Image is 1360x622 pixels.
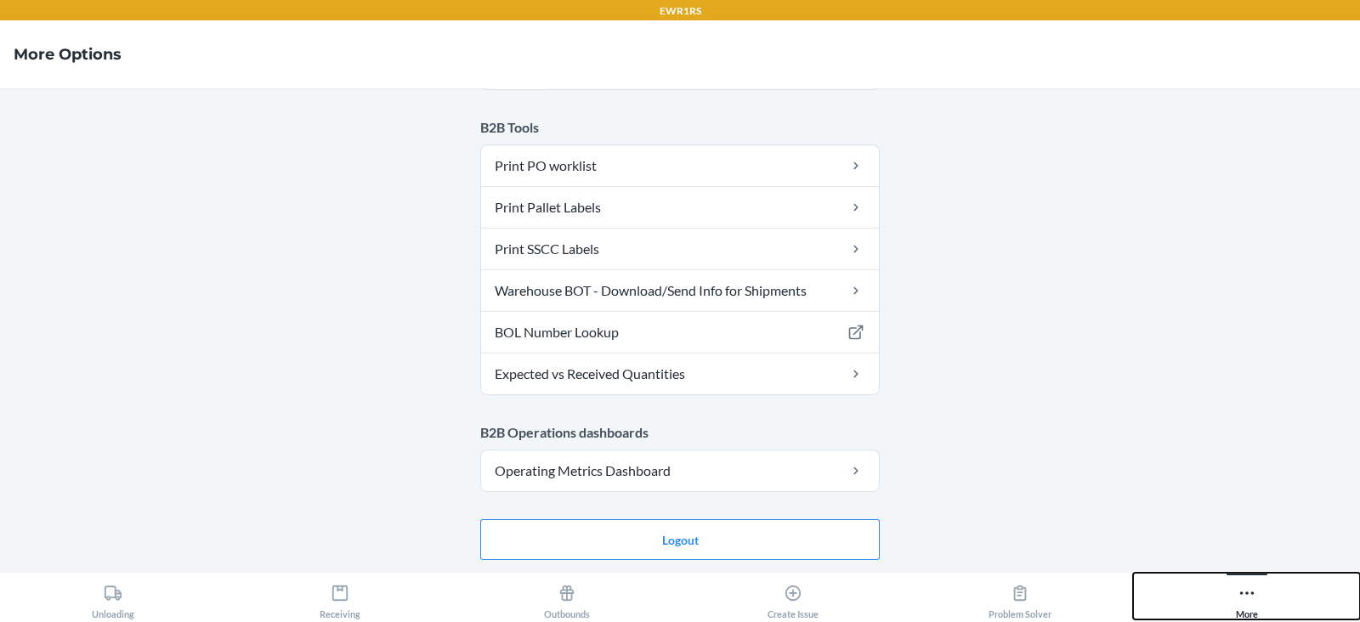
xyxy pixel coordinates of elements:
[480,519,880,560] button: Logout
[480,422,880,443] p: B2B Operations dashboards
[481,187,879,228] a: Print Pallet Labels
[481,229,879,269] a: Print SSCC Labels
[544,577,590,619] div: Outbounds
[989,577,1051,619] div: Problem Solver
[660,3,701,19] p: EWR1RS
[320,577,360,619] div: Receiving
[227,573,454,619] button: Receiving
[481,145,879,186] a: Print PO worklist
[481,450,879,491] a: Operating Metrics Dashboard
[481,312,879,353] a: BOL Number Lookup
[907,573,1134,619] button: Problem Solver
[480,117,880,138] p: B2B Tools
[481,353,879,394] a: Expected vs Received Quantities
[1236,577,1258,619] div: More
[453,573,680,619] button: Outbounds
[481,270,879,311] a: Warehouse BOT - Download/Send Info for Shipments
[14,43,122,65] h4: More Options
[1133,573,1360,619] button: More
[92,577,134,619] div: Unloading
[680,573,907,619] button: Create Issue
[768,577,819,619] div: Create Issue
